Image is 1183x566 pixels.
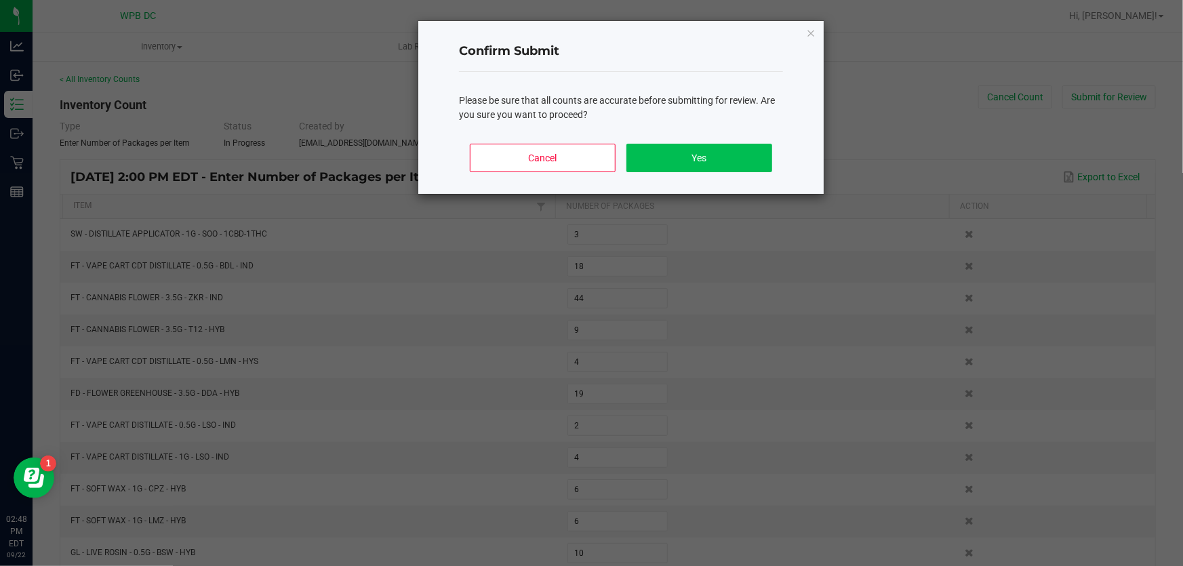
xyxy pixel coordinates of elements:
[806,24,816,41] button: Close
[459,43,783,60] h4: Confirm Submit
[40,456,56,472] iframe: Resource center unread badge
[14,458,54,498] iframe: Resource center
[470,144,616,172] button: Cancel
[626,144,772,172] button: Yes
[459,94,783,122] div: Please be sure that all counts are accurate before submitting for review. Are you sure you want t...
